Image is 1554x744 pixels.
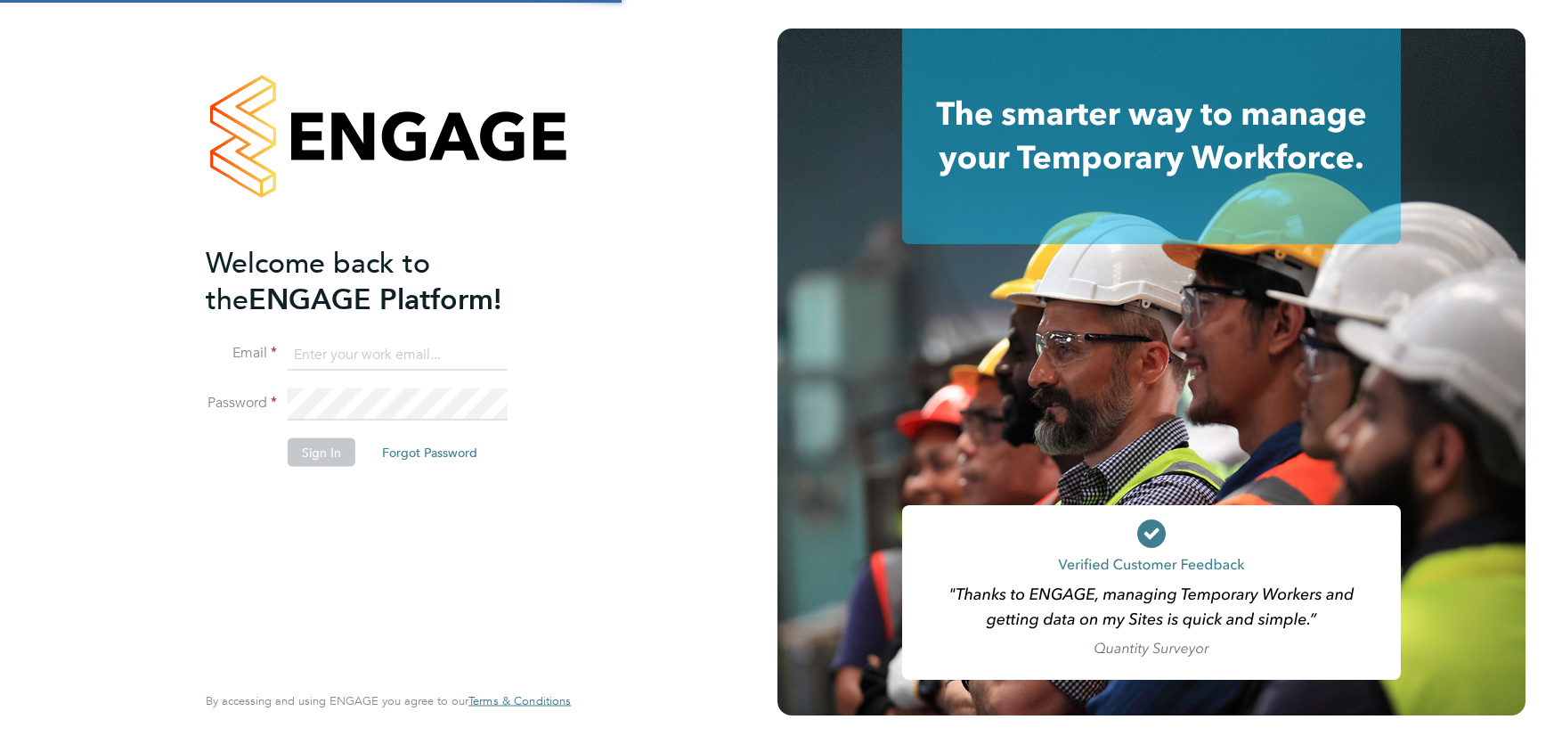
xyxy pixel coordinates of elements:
[468,693,571,708] span: Terms & Conditions
[206,344,277,363] label: Email
[468,694,571,708] a: Terms & Conditions
[206,244,553,317] h2: ENGAGE Platform!
[368,438,492,467] button: Forgot Password
[206,245,430,316] span: Welcome back to the
[288,339,508,371] input: Enter your work email...
[288,438,355,467] button: Sign In
[206,394,277,413] label: Password
[206,693,571,708] span: By accessing and using ENGAGE you agree to our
